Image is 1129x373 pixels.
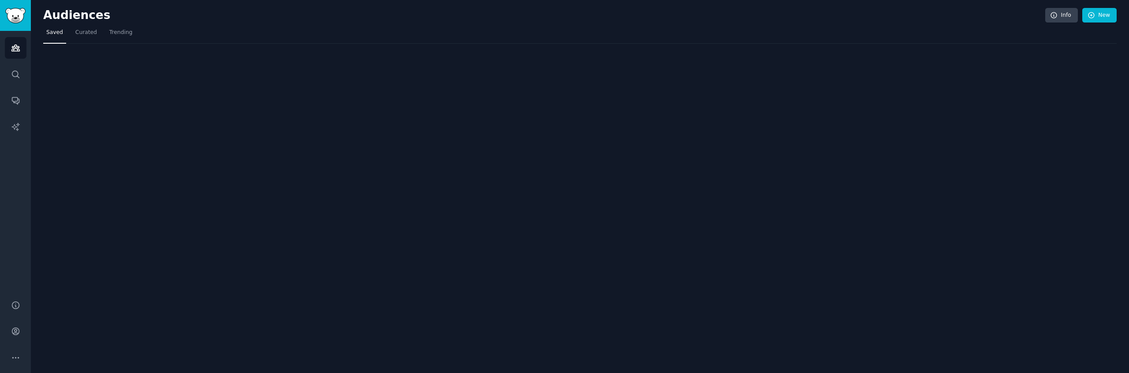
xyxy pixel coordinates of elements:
[43,26,66,44] a: Saved
[46,29,63,37] span: Saved
[1082,8,1117,23] a: New
[106,26,135,44] a: Trending
[1045,8,1078,23] a: Info
[109,29,132,37] span: Trending
[72,26,100,44] a: Curated
[75,29,97,37] span: Curated
[43,8,1045,23] h2: Audiences
[5,8,26,23] img: GummySearch logo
